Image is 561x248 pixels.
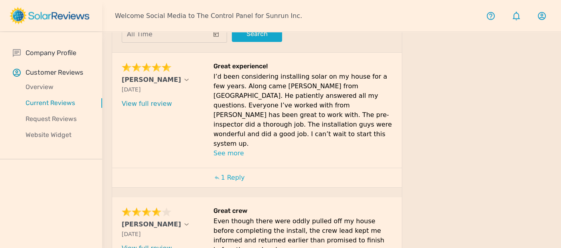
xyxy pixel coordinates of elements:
p: [PERSON_NAME] [122,220,181,229]
p: See more [213,149,392,158]
p: [PERSON_NAME] [122,75,181,85]
p: Welcome Social Media to The Control Panel for Sunrun Inc. [115,11,302,21]
a: Website Widget [13,127,102,143]
h6: Great experience! [213,62,392,72]
p: 1 Reply [221,173,245,183]
p: Current Reviews [13,98,102,108]
p: Request Reviews [13,114,102,124]
p: Website Widget [13,130,102,140]
button: All Time [122,26,227,43]
span: [DATE] [122,86,140,93]
button: Search [232,26,282,42]
a: Current Reviews [13,95,102,111]
h6: Great crew [213,207,392,216]
p: Customer Reviews [26,67,83,77]
a: Request Reviews [13,111,102,127]
a: Overview [13,79,102,95]
p: Company Profile [26,48,76,58]
a: View full review [122,100,172,107]
span: [DATE] [122,231,140,237]
span: All Time [127,30,152,38]
p: I’d been considering installing solar on my house for a few years. Along came [PERSON_NAME] from ... [213,72,392,149]
p: Overview [13,82,102,92]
